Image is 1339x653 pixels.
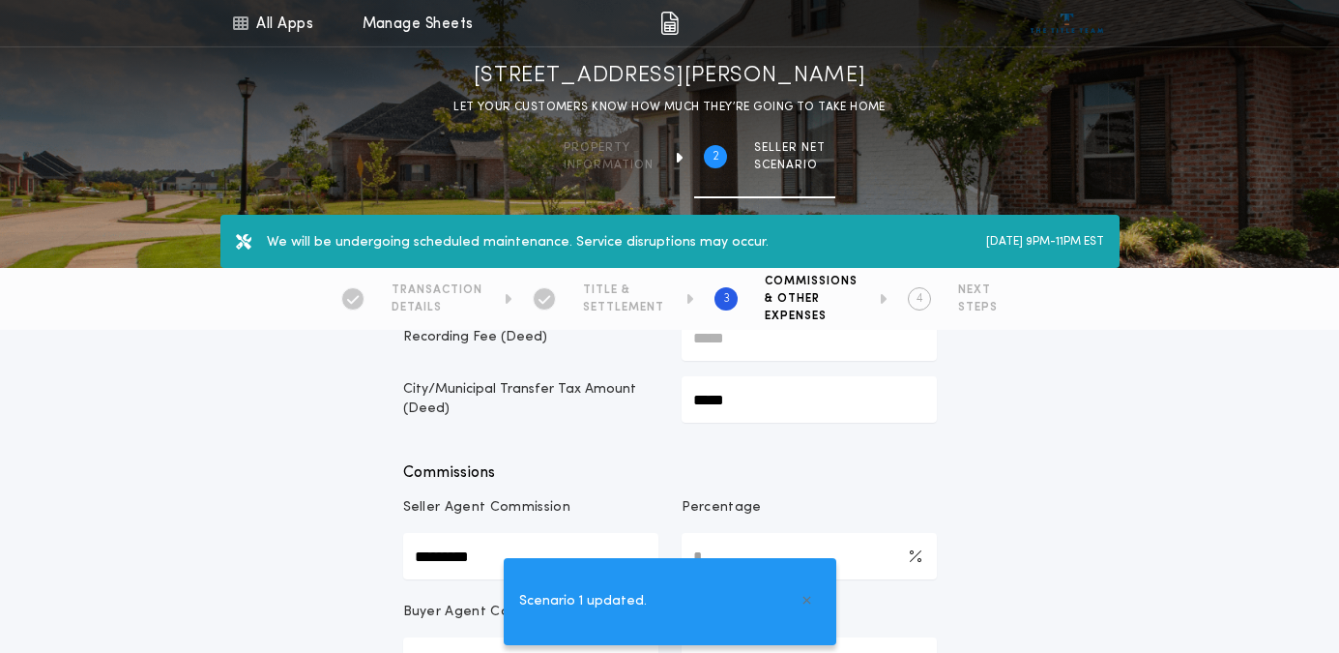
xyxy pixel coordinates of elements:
[754,158,826,173] span: SCENARIO
[583,282,664,298] span: TITLE &
[765,291,858,307] span: & OTHER
[267,233,769,252] label: We will be undergoing scheduled maintenance. Service disruptions may occur.
[765,274,858,289] span: COMMISSIONS
[392,282,482,298] span: TRANSACTION
[474,61,866,92] h1: [STREET_ADDRESS][PERSON_NAME]
[453,98,886,117] p: LET YOUR CUSTOMERS KNOW HOW MUCH THEY’RE GOING TO TAKE HOME
[765,309,858,324] span: EXPENSES
[754,140,826,156] span: SELLER NET
[986,233,1104,250] label: [DATE] 9PM-11PM EST
[519,591,647,612] span: Scenario 1 updated.
[564,158,654,173] span: information
[713,149,719,164] h2: 2
[403,461,937,485] p: Commissions
[403,498,570,518] p: Seller Agent Commission
[917,291,923,307] h2: 4
[564,140,654,156] span: Property
[682,533,937,579] input: Percentage
[403,380,658,419] p: City/Municipal Transfer Tax Amount (Deed)
[958,300,998,315] span: STEPS
[583,300,664,315] span: SETTLEMENT
[682,498,762,518] p: Percentage
[1031,14,1103,33] img: vs-icon
[660,12,679,35] img: img
[403,328,658,347] p: Recording Fee (Deed)
[392,300,482,315] span: DETAILS
[403,533,658,579] input: Seller Agent Commission
[723,291,730,307] h2: 3
[958,282,998,298] span: NEXT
